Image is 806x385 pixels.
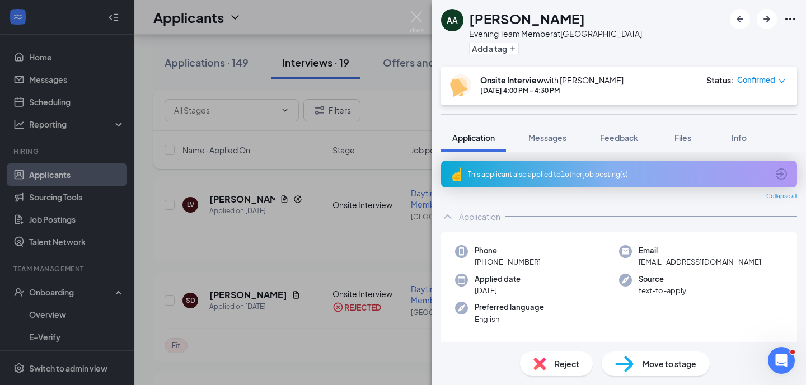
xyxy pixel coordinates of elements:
[639,274,686,285] span: Source
[757,9,777,29] button: ArrowRight
[459,211,500,222] div: Application
[452,133,495,143] span: Application
[480,75,543,85] b: Onsite Interview
[441,210,454,223] svg: ChevronUp
[469,43,519,54] button: PlusAdd a tag
[784,12,797,26] svg: Ellipses
[475,302,544,313] span: Preferred language
[775,167,788,181] svg: ArrowCircle
[639,285,686,296] span: text-to-apply
[778,77,786,85] span: down
[475,245,541,256] span: Phone
[733,12,747,26] svg: ArrowLeftNew
[475,274,521,285] span: Applied date
[760,12,774,26] svg: ArrowRight
[469,28,642,39] div: Evening Team Member at [GEOGRAPHIC_DATA]
[674,133,691,143] span: Files
[768,347,795,374] iframe: Intercom live chat
[639,245,761,256] span: Email
[643,358,696,370] span: Move to stage
[480,74,624,86] div: with [PERSON_NAME]
[469,9,585,28] h1: [PERSON_NAME]
[475,285,521,296] span: [DATE]
[730,9,750,29] button: ArrowLeftNew
[509,45,516,52] svg: Plus
[555,358,579,370] span: Reject
[766,192,797,201] span: Collapse all
[600,133,638,143] span: Feedback
[468,170,768,179] div: This applicant also applied to 1 other job posting(s)
[737,74,775,86] span: Confirmed
[528,133,566,143] span: Messages
[706,74,734,86] div: Status :
[480,86,624,95] div: [DATE] 4:00 PM - 4:30 PM
[639,256,761,267] span: [EMAIL_ADDRESS][DOMAIN_NAME]
[475,313,544,325] span: English
[475,256,541,267] span: [PHONE_NUMBER]
[732,133,747,143] span: Info
[447,15,458,26] div: AA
